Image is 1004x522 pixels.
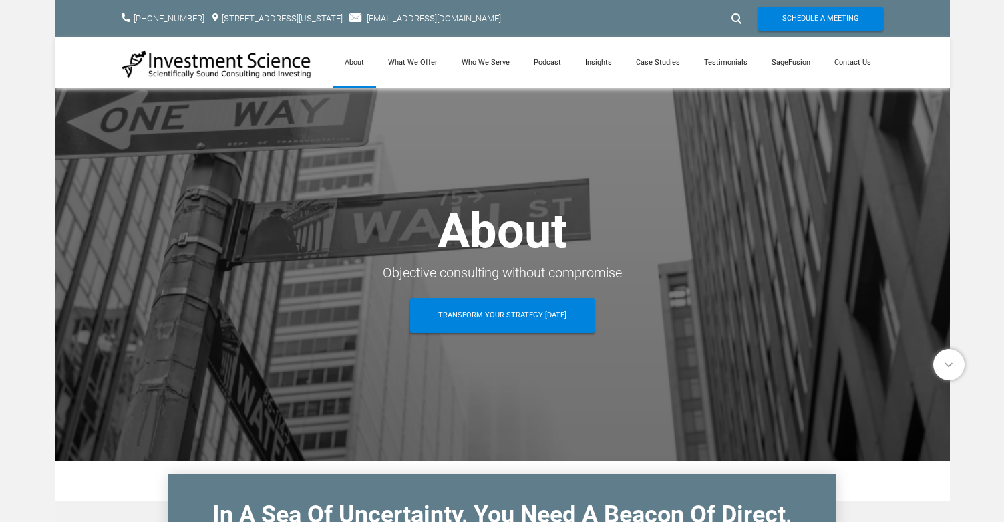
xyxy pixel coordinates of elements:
[438,298,566,333] span: Transform Your Strategy [DATE]
[122,261,883,285] div: Objective consulting without compromise
[782,7,859,31] span: Schedule A Meeting
[134,13,204,23] a: [PHONE_NUMBER]
[333,37,376,88] a: About
[222,13,343,23] a: [STREET_ADDRESS][US_STATE]​
[760,37,822,88] a: SageFusion
[450,37,522,88] a: Who We Serve
[376,37,450,88] a: What We Offer
[692,37,760,88] a: Testimonials
[438,203,567,259] strong: About
[573,37,624,88] a: Insights
[367,13,501,23] a: [EMAIL_ADDRESS][DOMAIN_NAME]
[410,298,595,333] a: Transform Your Strategy [DATE]
[624,37,692,88] a: Case Studies
[822,37,883,88] a: Contact Us
[758,7,883,31] a: Schedule A Meeting
[522,37,573,88] a: Podcast
[122,49,312,79] img: Investment Science | NYC Consulting Services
